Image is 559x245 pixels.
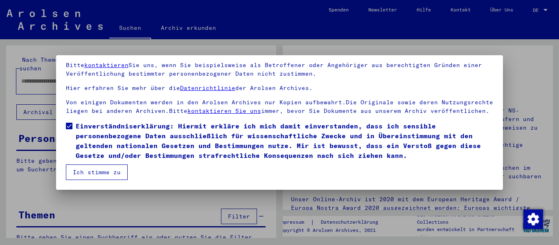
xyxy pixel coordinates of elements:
p: Bitte Sie uns, wenn Sie beispielsweise als Betroffener oder Angehöriger aus berechtigten Gründen ... [66,61,494,78]
p: Von einigen Dokumenten werden in den Arolsen Archives nur Kopien aufbewahrt.Die Originale sowie d... [66,98,494,115]
p: Hier erfahren Sie mehr über die der Arolsen Archives. [66,84,494,92]
a: Datenrichtlinie [180,84,235,92]
a: kontaktieren [84,61,128,69]
button: Ich stimme zu [66,164,128,180]
a: kontaktieren Sie uns [187,107,261,115]
span: Einverständniserklärung: Hiermit erkläre ich mich damit einverstanden, dass ich sensible personen... [76,121,494,160]
div: Zustimmung ändern [523,209,543,229]
img: Zustimmung ändern [523,209,543,229]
